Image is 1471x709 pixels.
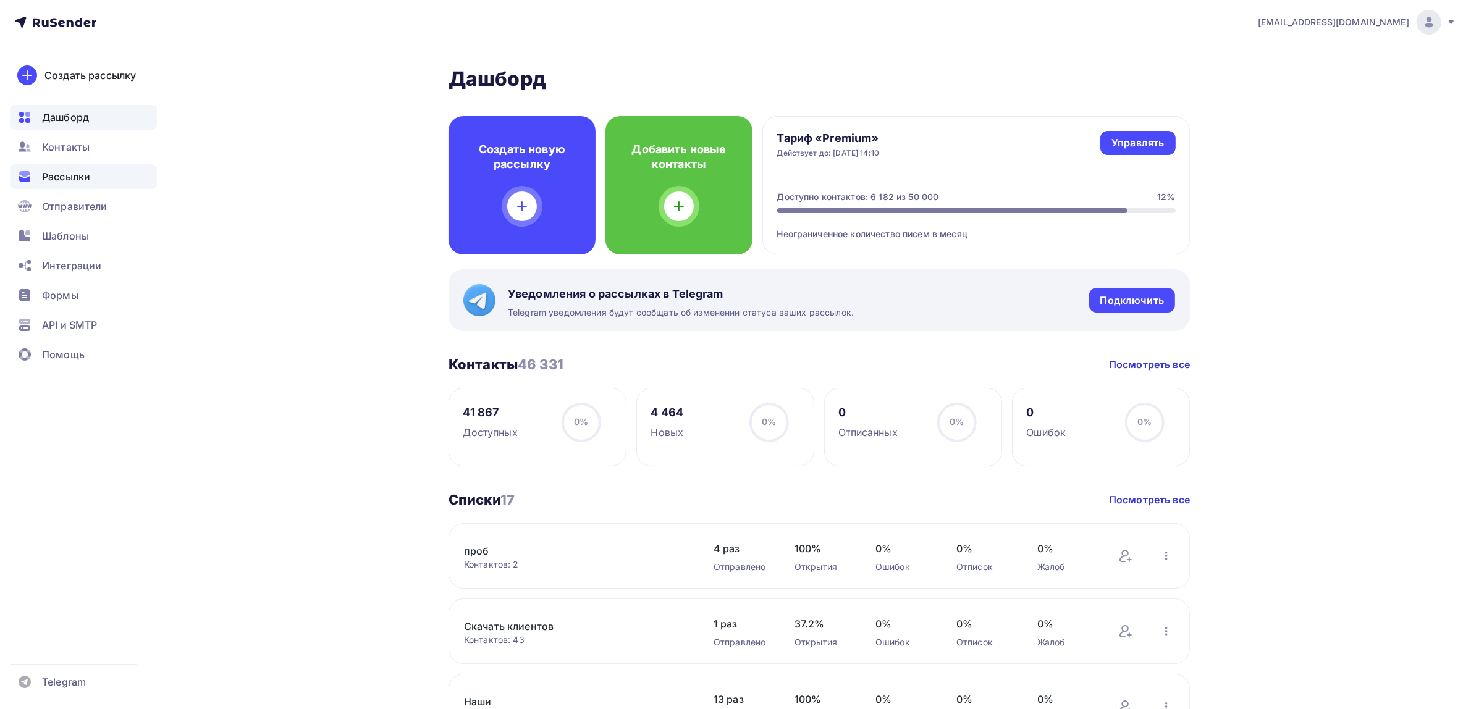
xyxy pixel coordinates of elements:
h3: Списки [449,491,515,508]
div: Отписок [956,636,1013,648]
a: Наши [464,694,674,709]
div: Подключить [1100,293,1164,308]
a: Посмотреть все [1109,492,1190,507]
a: Отправители [10,194,157,219]
div: 4 464 [651,405,684,420]
div: 41 867 [463,405,518,420]
div: 12% [1157,191,1175,203]
span: 0% [956,692,1013,707]
div: Открытия [795,561,851,573]
div: Контактов: 43 [464,634,689,646]
span: 0% [875,692,932,707]
a: Шаблоны [10,224,157,248]
span: 4 раз [714,541,770,556]
span: 100% [795,541,851,556]
a: [EMAIL_ADDRESS][DOMAIN_NAME] [1258,10,1456,35]
span: 0% [574,416,588,427]
span: 0% [950,416,964,427]
span: Telegram [42,674,86,689]
span: 0% [956,616,1013,631]
span: 0% [1137,416,1152,427]
span: Формы [42,288,78,303]
h4: Добавить новые контакты [625,142,733,172]
div: Новых [651,425,684,440]
h4: Тариф «Premium» [777,131,880,146]
span: Уведомления о рассылках в Telegram [508,287,854,301]
div: Неограниченное количество писем в месяц [777,213,1176,240]
span: Интеграции [42,258,101,273]
span: 37.2% [795,616,851,631]
span: 0% [1037,616,1094,631]
span: Рассылки [42,169,90,184]
span: 0% [1037,692,1094,707]
span: 0% [875,616,932,631]
div: Ошибок [1027,425,1066,440]
div: Открытия [795,636,851,648]
h2: Дашборд [449,67,1190,91]
span: 0% [875,541,932,556]
span: Дашборд [42,110,89,125]
span: 100% [795,692,851,707]
div: Контактов: 2 [464,558,689,571]
a: Посмотреть все [1109,357,1190,372]
span: API и SMTP [42,317,97,332]
h4: Создать новую рассылку [468,142,576,172]
span: Отправители [42,199,107,214]
div: Жалоб [1037,636,1094,648]
span: 1 раз [714,616,770,631]
div: Жалоб [1037,561,1094,573]
a: Дашборд [10,105,157,130]
a: Формы [10,283,157,308]
span: Контакты [42,140,90,154]
div: Доступных [463,425,518,440]
div: Управлять [1111,136,1164,150]
div: Создать рассылку [44,68,136,83]
div: Отправлено [714,636,770,648]
span: 46 331 [518,356,563,372]
span: 13 раз [714,692,770,707]
div: Действует до: [DATE] 14:10 [777,148,880,158]
span: Помощь [42,347,85,362]
div: 0 [839,405,898,420]
span: 0% [762,416,776,427]
a: Рассылки [10,164,157,189]
div: Доступно контактов: 6 182 из 50 000 [777,191,939,203]
span: [EMAIL_ADDRESS][DOMAIN_NAME] [1258,16,1409,28]
div: Отписанных [839,425,898,440]
span: Telegram уведомления будут сообщать об изменении статуса ваших рассылок. [508,306,854,319]
div: 0 [1027,405,1066,420]
span: 0% [1037,541,1094,556]
a: Скачать клиентов [464,619,674,634]
div: Ошибок [875,561,932,573]
a: проб [464,543,674,558]
a: Контакты [10,135,157,159]
div: Отписок [956,561,1013,573]
div: Ошибок [875,636,932,648]
span: 0% [956,541,1013,556]
h3: Контакты [449,356,563,373]
div: Отправлено [714,561,770,573]
span: 17 [500,492,515,508]
span: Шаблоны [42,229,89,243]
